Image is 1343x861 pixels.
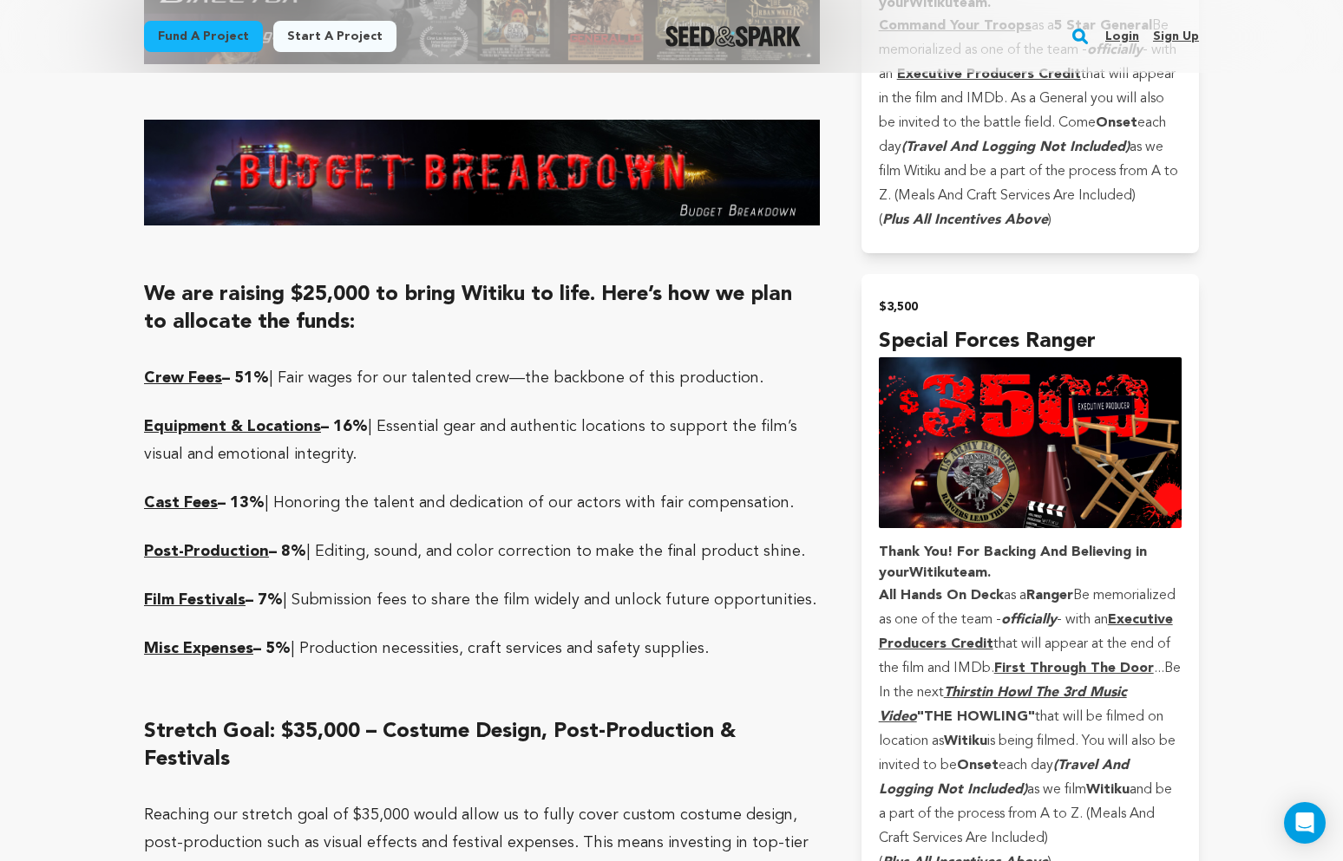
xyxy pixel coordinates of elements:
strong: – 51% [144,370,269,386]
strong: Witiku [1086,783,1130,797]
u: Crew Fees [144,370,222,386]
u: Equipment & Locations [144,419,321,434]
strong: – 13% [144,495,265,511]
p: as a Be memorialized as one of the team - - with an that will appear at the end of the film and I... [879,584,1182,851]
div: Open Intercom Messenger [1284,802,1326,844]
strong: "THE HOWLING" [879,686,1127,724]
h2: $3,500 [879,295,1182,319]
a: Sign up [1153,23,1199,50]
p: as a Be memorialized as one of the team - - with an that will appear in the film and IMDb. As a G... [879,14,1182,208]
p: | Production necessities, craft services and safety supplies. [144,635,820,662]
h2: We are raising $25,000 to bring Witiku to life. Here’s how we plan to allocate the funds: [144,281,820,336]
u: Post-Production [144,544,269,559]
strong: – 5% [144,641,291,656]
a: Start a project [273,21,396,52]
strong: Witiku [909,566,953,580]
em: Plus All Incentives Above [882,213,1048,227]
strong: Onset [957,759,999,773]
a: Seed&Spark Homepage [665,26,802,47]
strong: Witiku [944,734,987,748]
em: (Travel And Logging Not Included) [901,140,1130,154]
u: First Through The Door [994,662,1154,675]
u: Executive Producers Credit [879,613,1173,651]
u: Film Festivals [144,592,246,608]
strong: – 7% [144,592,283,608]
u: Misc Expenses [144,641,253,656]
em: (Travel And Logging Not Included) [879,759,1129,797]
u: Cast Fees [144,495,218,511]
h4: Special Forces Ranger [879,326,1182,357]
p: | Editing, sound, and color correction to make the final product shine. [144,538,820,565]
em: officially [1001,613,1057,627]
p: ( ) [879,208,1182,232]
strong: Ranger [1026,589,1073,603]
p: | Submission fees to share the film widely and unlock future opportunities. [144,586,820,614]
img: incentive [879,357,1182,527]
strong: – 16% [144,419,368,434]
strong: – 8% [144,544,306,559]
h2: Stretch Goal: $35,000 – Costume Design, Post-Production & Festivals [144,718,820,773]
a: Login [1105,23,1139,50]
p: | Essential gear and authentic locations to support the film’s visual and emotional integrity. [144,413,820,468]
h4: Thank You! For Backing And Believing in your team. [879,542,1182,584]
u: Executive Producers Credit [897,68,1081,82]
img: Seed&Spark Logo Dark Mode [665,26,802,47]
p: | Fair wages for our talented crew—the backbone of this production. [144,364,820,392]
img: 1754693240-iyuioiiuoiuo.jpg [144,120,820,226]
u: Thirstin Howl The 3rd Music Video [879,686,1127,724]
p: | Honoring the talent and dedication of our actors with fair compensation. [144,489,820,517]
strong: Onset [1096,116,1137,130]
a: Fund a project [144,21,263,52]
strong: All Hands On Deck [879,589,1004,603]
